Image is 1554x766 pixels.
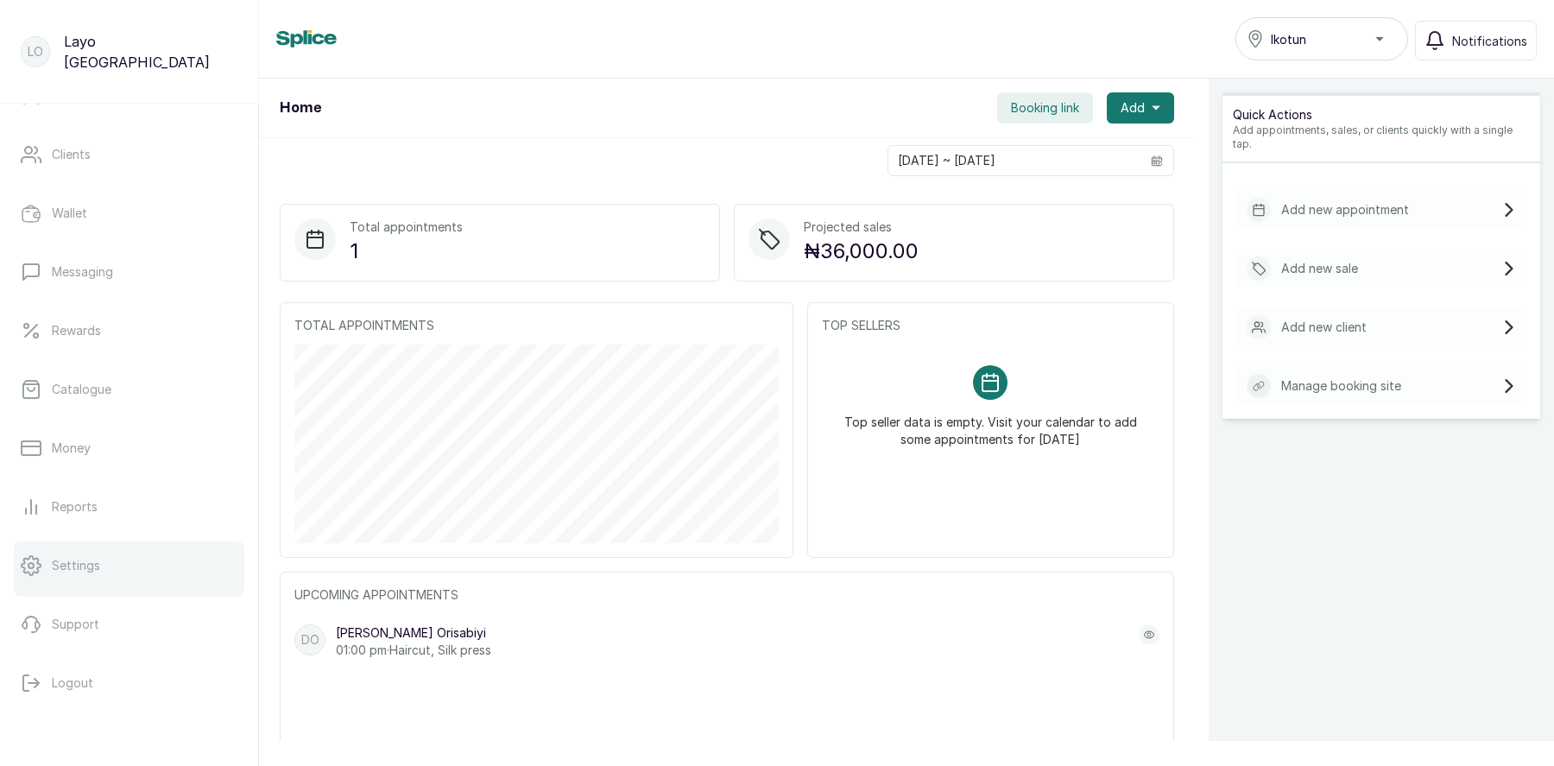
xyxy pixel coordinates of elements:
p: Add appointments, sales, or clients quickly with a single tap. [1233,123,1530,151]
a: Catalogue [14,365,244,414]
p: Manage booking site [1281,377,1401,395]
p: Catalogue [52,381,111,398]
span: Ikotun [1271,30,1306,48]
p: Layo [GEOGRAPHIC_DATA] [64,31,237,73]
button: Notifications [1415,21,1537,60]
span: Add [1121,99,1145,117]
p: ₦36,000.00 [804,236,919,267]
p: Reports [52,498,98,516]
p: Total appointments [350,218,463,236]
p: Projected sales [804,218,919,236]
p: Add new sale [1281,260,1358,277]
a: Settings [14,541,244,590]
a: Money [14,424,244,472]
a: Messaging [14,248,244,296]
p: Rewards [52,322,101,339]
button: Logout [14,659,244,707]
span: Booking link [1011,99,1079,117]
p: 1 [350,236,463,267]
a: Clients [14,130,244,179]
p: Add new appointment [1281,201,1409,218]
p: TOTAL APPOINTMENTS [294,317,779,334]
p: [PERSON_NAME] Orisabiyi [336,624,491,642]
a: Wallet [14,189,244,237]
p: 01:00 pm · Haircut, Silk press [336,642,491,659]
button: Booking link [997,92,1093,123]
input: Select date [888,146,1140,175]
p: Logout [52,674,93,692]
p: TOP SELLERS [822,317,1159,334]
p: Wallet [52,205,87,222]
svg: calendar [1151,155,1163,167]
p: LO [28,43,43,60]
h1: Home [280,98,321,118]
p: Messaging [52,263,113,281]
button: Add [1107,92,1174,123]
button: Ikotun [1235,17,1408,60]
p: Clients [52,146,91,163]
p: DO [301,631,319,649]
p: UPCOMING APPOINTMENTS [294,586,1159,604]
a: Support [14,600,244,649]
p: Top seller data is empty. Visit your calendar to add some appointments for [DATE] [843,400,1139,448]
a: Rewards [14,307,244,355]
a: Reports [14,483,244,531]
span: Notifications [1452,32,1527,50]
p: Support [52,616,99,633]
p: Quick Actions [1233,106,1530,123]
p: Settings [52,557,100,574]
p: Add new client [1281,319,1367,336]
p: Money [52,440,91,457]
